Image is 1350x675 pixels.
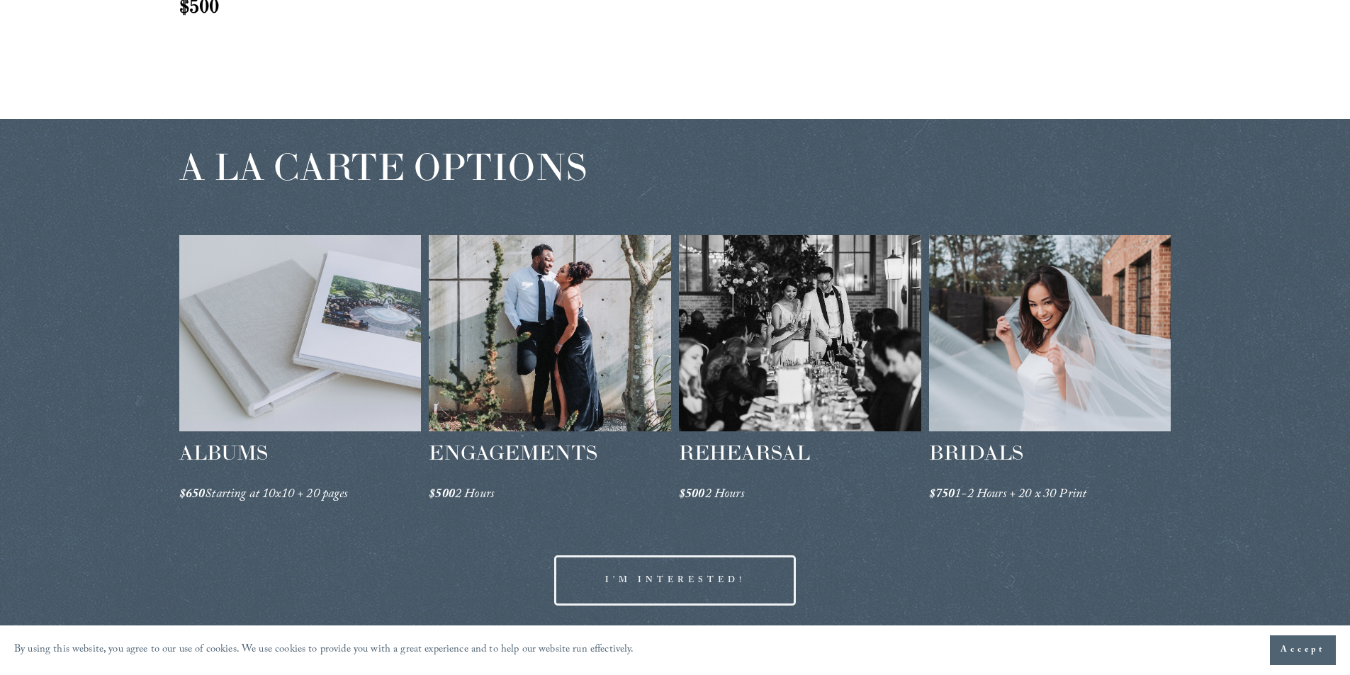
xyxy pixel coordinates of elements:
[455,484,494,506] em: 2 Hours
[179,484,206,506] em: $650
[955,484,1086,506] em: 1-2 Hours + 20 x 30 Print
[705,484,744,506] em: 2 Hours
[929,484,955,506] em: $750
[1281,643,1325,657] span: Accept
[679,484,705,506] em: $500
[679,440,810,465] span: REHEARSAL
[205,484,347,506] em: Starting at 10x10 + 20 pages
[429,440,597,465] span: ENGAGEMENTS
[179,440,268,465] span: ALBUMS
[429,484,455,506] em: $500
[1270,635,1336,665] button: Accept
[929,440,1023,465] span: BRIDALS
[179,143,587,190] span: A LA CARTE OPTIONS
[554,555,797,606] a: I'M INTERESTED!
[14,640,634,661] p: By using this website, you agree to our use of cookies. We use cookies to provide you with a grea...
